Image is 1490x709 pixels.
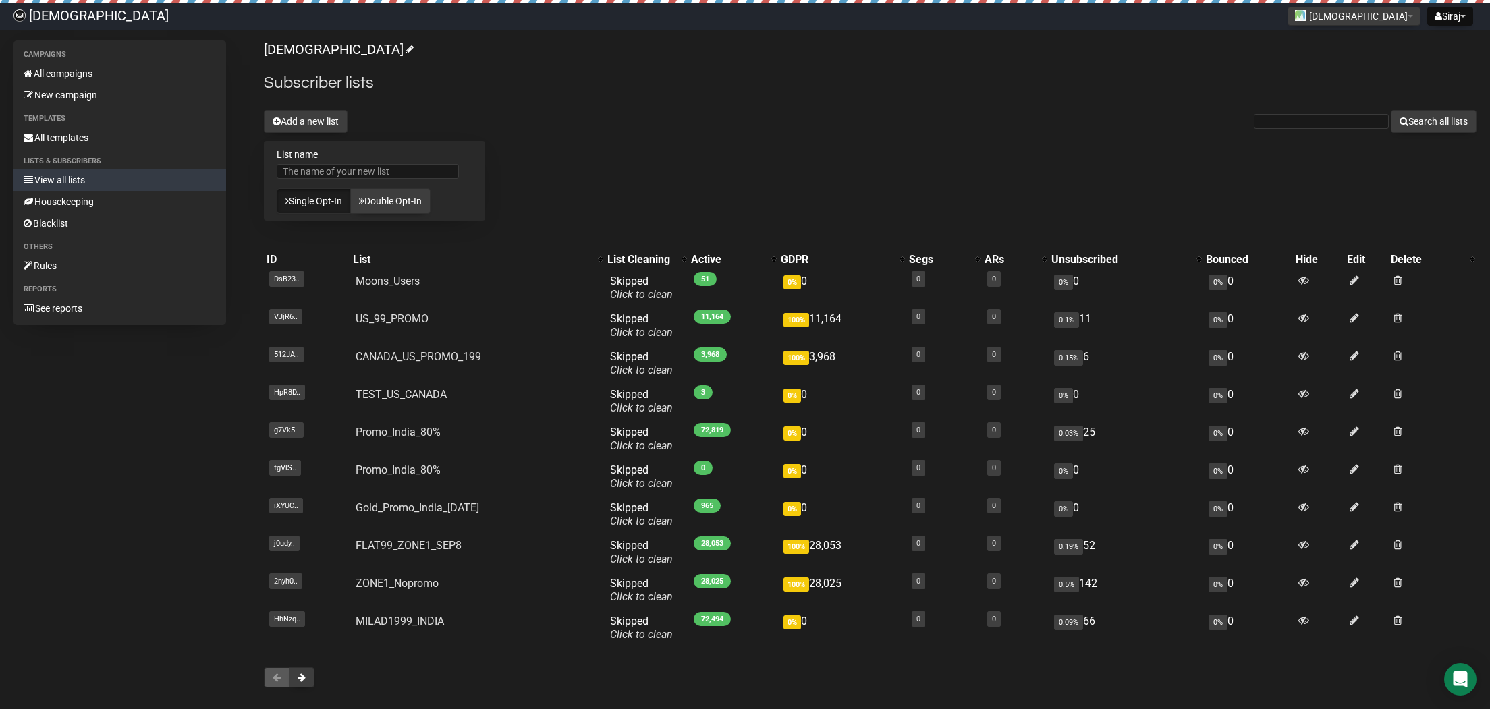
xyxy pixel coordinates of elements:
td: 0 [778,458,906,496]
th: List: No sort applied, activate to apply an ascending sort [350,250,605,269]
a: See reports [13,297,226,319]
a: 0 [992,463,996,472]
span: Skipped [610,426,673,452]
th: Edit: No sort applied, sorting is disabled [1344,250,1388,269]
span: Skipped [610,577,673,603]
a: Click to clean [610,439,673,452]
span: 3,968 [694,347,727,362]
span: 0.1% [1054,312,1079,328]
span: iXYUC.. [269,498,303,513]
a: [DEMOGRAPHIC_DATA] [264,41,412,57]
a: 0 [992,388,996,397]
span: Skipped [610,463,673,490]
td: 28,053 [778,534,906,571]
a: Single Opt-In [277,188,351,214]
td: 0 [1049,269,1203,307]
span: 3 [694,385,713,399]
div: Segs [909,253,968,266]
th: ARs: No sort applied, activate to apply an ascending sort [982,250,1049,269]
td: 0 [778,609,906,647]
div: Delete [1391,253,1463,266]
a: Click to clean [610,590,673,603]
div: ARs [985,253,1035,266]
a: 0 [992,615,996,623]
span: 512JA.. [269,347,304,362]
td: 3,968 [778,345,906,382]
a: 0 [916,388,920,397]
a: Housekeeping [13,191,226,212]
td: 142 [1049,571,1203,609]
td: 28,025 [778,571,906,609]
a: 0 [916,312,920,321]
a: 0 [992,426,996,434]
div: Hide [1296,253,1342,266]
th: ID: No sort applied, sorting is disabled [264,250,351,269]
th: Active: No sort applied, activate to apply an ascending sort [688,250,777,269]
td: 0 [1203,345,1292,382]
span: 0.5% [1054,577,1079,592]
span: 0% [1054,501,1073,517]
a: Promo_India_80% [356,463,441,476]
span: 0% [1054,275,1073,290]
span: HhNzq.. [269,611,305,627]
span: 0% [783,615,801,629]
a: View all lists [13,169,226,191]
a: 0 [992,501,996,510]
a: 0 [992,539,996,548]
span: 0.09% [1054,615,1083,630]
li: Others [13,239,226,255]
td: 6 [1049,345,1203,382]
span: 0.19% [1054,539,1083,555]
span: 0% [1209,275,1227,290]
span: 0.15% [1054,350,1083,366]
a: Click to clean [610,515,673,528]
span: 0% [1209,539,1227,555]
a: Click to clean [610,477,673,490]
th: Unsubscribed: No sort applied, activate to apply an ascending sort [1049,250,1203,269]
th: List Cleaning: No sort applied, activate to apply an ascending sort [605,250,688,269]
td: 0 [778,496,906,534]
td: 52 [1049,534,1203,571]
input: The name of your new list [277,164,459,179]
span: Skipped [610,539,673,565]
td: 0 [778,382,906,420]
div: Unsubscribed [1051,253,1190,266]
span: 100% [783,577,809,592]
span: 72,819 [694,423,731,437]
a: Click to clean [610,364,673,376]
span: 0.03% [1054,426,1083,441]
a: All campaigns [13,63,226,84]
span: 0 [694,461,713,475]
td: 0 [1203,307,1292,345]
td: 25 [1049,420,1203,458]
div: List Cleaning [607,253,675,266]
td: 0 [1203,382,1292,420]
a: Click to clean [610,326,673,339]
th: Bounced: No sort applied, sorting is disabled [1203,250,1292,269]
span: 100% [783,313,809,327]
th: Segs: No sort applied, activate to apply an ascending sort [906,250,982,269]
div: ID [267,253,348,266]
span: 0% [783,502,801,516]
span: 100% [783,540,809,554]
a: Double Opt-In [350,188,431,214]
span: 0% [1054,463,1073,479]
a: Click to clean [610,288,673,301]
a: MILAD1999_INDIA [356,615,444,627]
a: FLAT99_ZONE1_SEP8 [356,539,462,552]
li: Templates [13,111,226,127]
a: 0 [916,577,920,586]
span: 0% [1209,615,1227,630]
li: Lists & subscribers [13,153,226,169]
a: Gold_Promo_India_[DATE] [356,501,479,514]
span: 0% [783,426,801,441]
button: Siraj [1427,7,1473,26]
td: 0 [1203,458,1292,496]
img: 1.jpg [1295,10,1306,21]
img: 61ace9317f7fa0068652623cbdd82cc4 [13,9,26,22]
span: 72,494 [694,612,731,626]
td: 0 [1203,496,1292,534]
span: Skipped [610,388,673,414]
span: 0% [1054,388,1073,403]
a: 0 [992,350,996,359]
